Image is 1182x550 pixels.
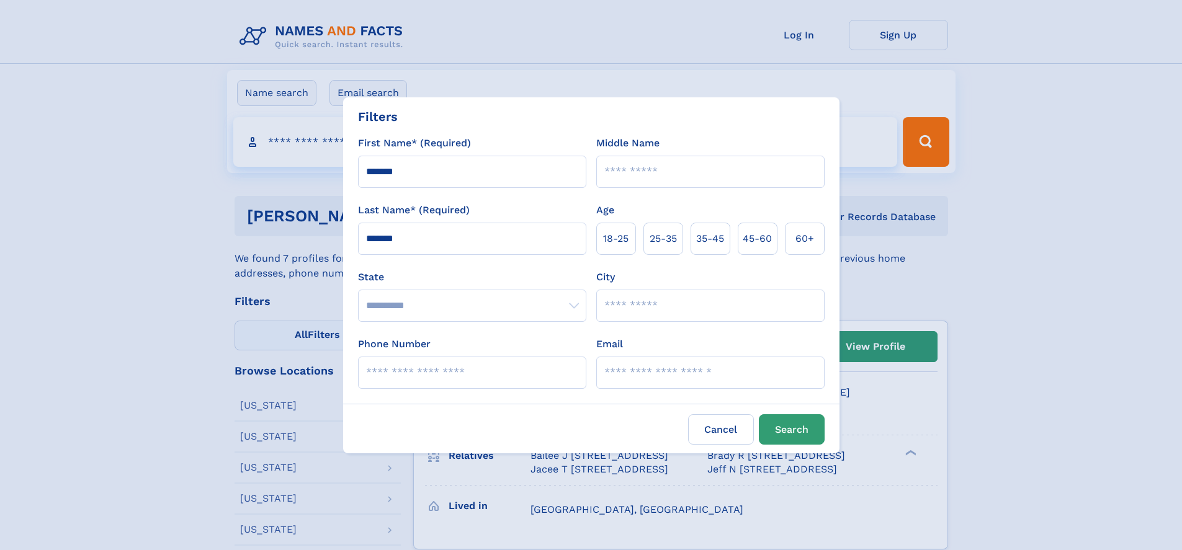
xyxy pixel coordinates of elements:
[358,337,431,352] label: Phone Number
[358,203,470,218] label: Last Name* (Required)
[358,107,398,126] div: Filters
[596,270,615,285] label: City
[688,414,754,445] label: Cancel
[759,414,825,445] button: Search
[596,203,614,218] label: Age
[596,136,660,151] label: Middle Name
[603,231,629,246] span: 18‑25
[696,231,724,246] span: 35‑45
[795,231,814,246] span: 60+
[358,136,471,151] label: First Name* (Required)
[358,270,586,285] label: State
[743,231,772,246] span: 45‑60
[596,337,623,352] label: Email
[650,231,677,246] span: 25‑35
